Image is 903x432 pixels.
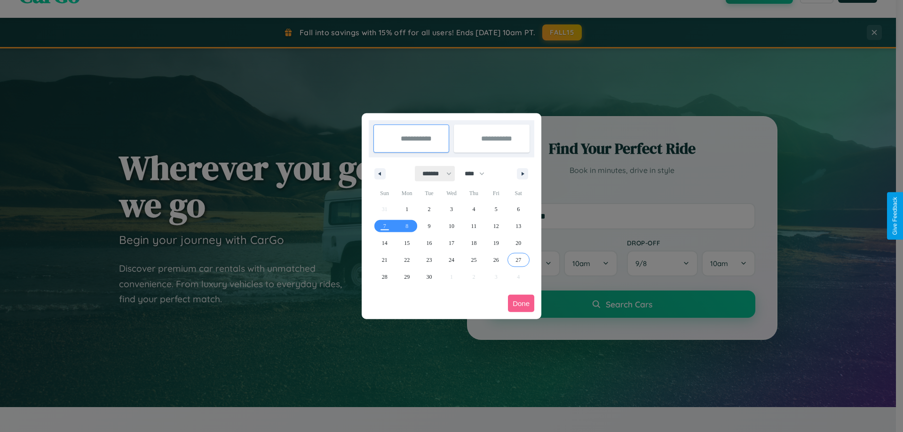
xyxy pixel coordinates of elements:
[485,235,507,251] button: 19
[404,251,410,268] span: 22
[405,201,408,218] span: 1
[463,251,485,268] button: 25
[427,235,432,251] span: 16
[440,251,462,268] button: 24
[449,251,454,268] span: 24
[418,251,440,268] button: 23
[373,251,396,268] button: 21
[507,201,530,218] button: 6
[418,186,440,201] span: Tue
[463,201,485,218] button: 4
[396,268,418,285] button: 29
[471,251,476,268] span: 25
[396,186,418,201] span: Mon
[495,201,498,218] span: 5
[427,251,432,268] span: 23
[449,218,454,235] span: 10
[440,235,462,251] button: 17
[508,295,534,312] button: Done
[485,251,507,268] button: 26
[493,218,499,235] span: 12
[507,186,530,201] span: Sat
[382,235,388,251] span: 14
[892,197,898,235] div: Give Feedback
[463,235,485,251] button: 18
[382,251,388,268] span: 21
[515,218,521,235] span: 13
[396,201,418,218] button: 1
[450,201,453,218] span: 3
[507,235,530,251] button: 20
[418,218,440,235] button: 9
[471,235,476,251] span: 18
[493,251,499,268] span: 26
[493,235,499,251] span: 19
[440,186,462,201] span: Wed
[471,218,477,235] span: 11
[404,235,410,251] span: 15
[428,218,431,235] span: 9
[418,235,440,251] button: 16
[440,218,462,235] button: 10
[373,218,396,235] button: 7
[485,201,507,218] button: 5
[396,235,418,251] button: 15
[418,268,440,285] button: 30
[404,268,410,285] span: 29
[472,201,475,218] span: 4
[382,268,388,285] span: 28
[463,186,485,201] span: Thu
[428,201,431,218] span: 2
[373,186,396,201] span: Sun
[418,201,440,218] button: 2
[396,218,418,235] button: 8
[427,268,432,285] span: 30
[373,235,396,251] button: 14
[440,201,462,218] button: 3
[405,218,408,235] span: 8
[449,235,454,251] span: 17
[515,251,521,268] span: 27
[485,186,507,201] span: Fri
[485,218,507,235] button: 12
[396,251,418,268] button: 22
[507,218,530,235] button: 13
[463,218,485,235] button: 11
[515,235,521,251] span: 20
[507,251,530,268] button: 27
[373,268,396,285] button: 28
[383,218,386,235] span: 7
[517,201,520,218] span: 6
